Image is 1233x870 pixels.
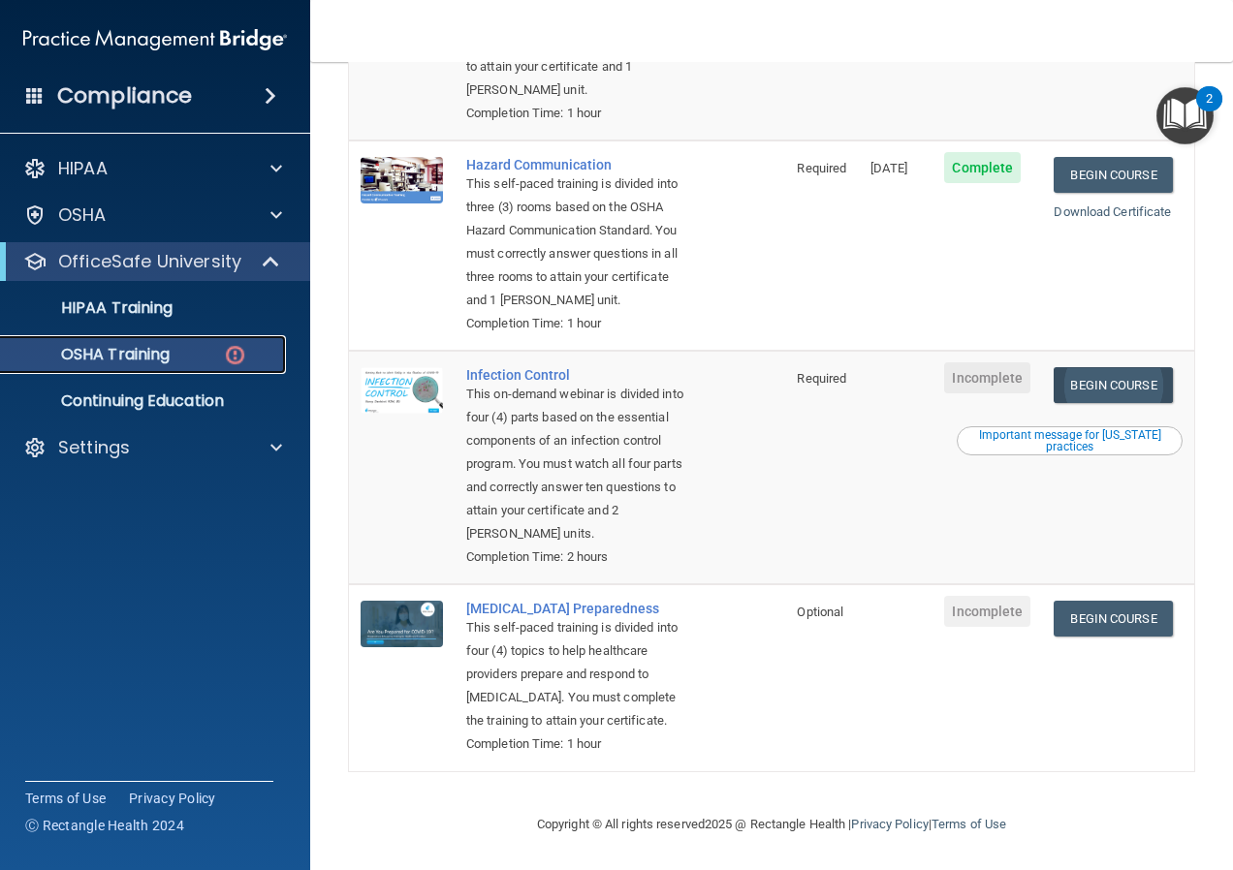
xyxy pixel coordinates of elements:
span: Incomplete [944,362,1030,393]
span: Ⓒ Rectangle Health 2024 [25,816,184,835]
div: Completion Time: 1 hour [466,732,688,756]
a: Download Certificate [1054,204,1171,219]
a: Begin Course [1054,367,1172,403]
span: Optional [797,605,843,619]
p: HIPAA [58,157,108,180]
a: HIPAA [23,157,282,180]
span: Required [797,161,846,175]
div: This self-paced training is divided into three (3) rooms based on the OSHA Hazard Communication S... [466,172,688,312]
div: This self-paced training is divided into four (4) topics to help healthcare providers prepare and... [466,616,688,732]
div: Completion Time: 1 hour [466,312,688,335]
p: Continuing Education [13,391,277,411]
div: Completion Time: 1 hour [466,102,688,125]
img: PMB logo [23,20,287,59]
a: Privacy Policy [851,817,928,831]
a: Begin Course [1054,157,1172,193]
div: Important message for [US_STATE] practices [960,429,1180,452]
h4: Compliance [57,82,192,109]
a: Terms of Use [25,789,106,808]
a: OfficeSafe University [23,250,281,273]
span: [DATE] [870,161,907,175]
a: Terms of Use [932,817,1006,831]
div: This on-demand webinar is divided into four (4) parts based on the essential components of an inf... [466,383,688,545]
span: Required [797,371,846,386]
a: Settings [23,436,282,459]
p: HIPAA Training [13,298,173,318]
div: Completion Time: 2 hours [466,545,688,569]
a: Infection Control [466,367,688,383]
button: Open Resource Center, 2 new notifications [1156,87,1214,144]
a: Hazard Communication [466,157,688,172]
div: 2 [1206,99,1213,124]
a: Begin Course [1054,601,1172,637]
p: OfficeSafe University [58,250,241,273]
a: OSHA [23,203,282,227]
a: Privacy Policy [129,789,216,808]
img: danger-circle.6113f641.png [223,343,247,367]
p: OSHA Training [13,345,170,364]
button: Read this if you are a dental practitioner in the state of CA [957,426,1183,455]
p: OSHA [58,203,107,227]
span: Incomplete [944,596,1030,627]
p: Settings [58,436,130,459]
span: Complete [944,152,1021,183]
a: [MEDICAL_DATA] Preparedness [466,601,688,616]
div: Copyright © All rights reserved 2025 @ Rectangle Health | | [418,793,1125,855]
